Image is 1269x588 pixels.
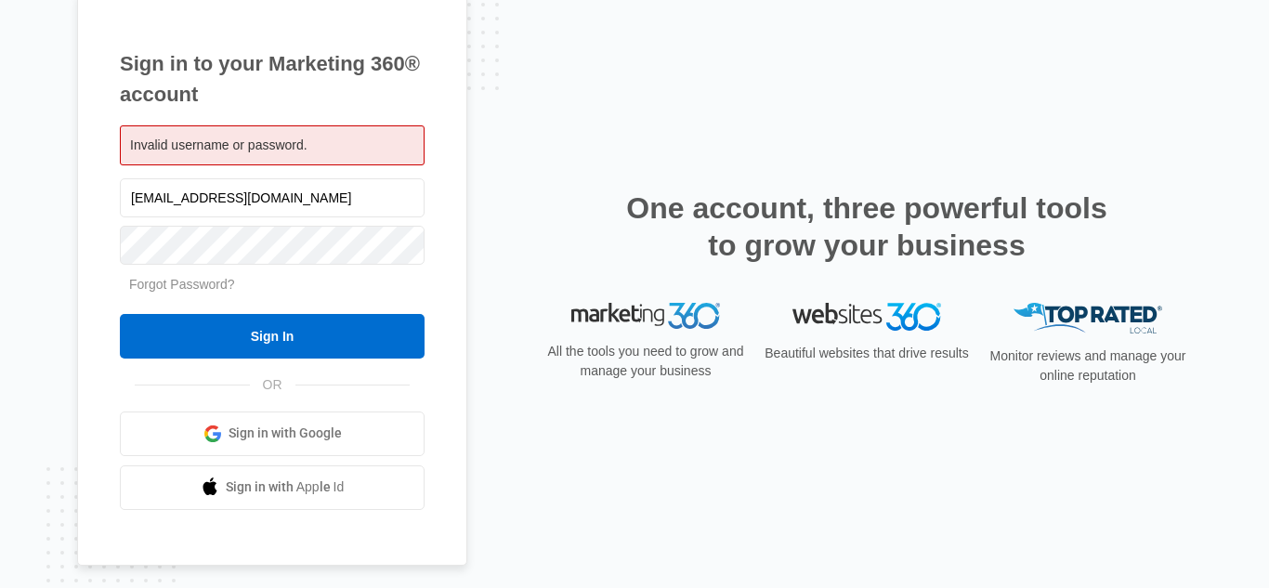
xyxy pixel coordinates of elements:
[792,303,941,330] img: Websites 360
[226,477,345,497] span: Sign in with Apple Id
[250,375,295,395] span: OR
[120,412,425,456] a: Sign in with Google
[571,303,720,329] img: Marketing 360
[130,137,307,152] span: Invalid username or password.
[120,465,425,510] a: Sign in with Apple Id
[120,314,425,359] input: Sign In
[129,277,235,292] a: Forgot Password?
[1014,303,1162,333] img: Top Rated Local
[984,346,1192,385] p: Monitor reviews and manage your online reputation
[763,344,971,363] p: Beautiful websites that drive results
[542,342,750,381] p: All the tools you need to grow and manage your business
[621,189,1113,264] h2: One account, three powerful tools to grow your business
[120,48,425,110] h1: Sign in to your Marketing 360® account
[120,178,425,217] input: Email
[229,424,342,443] span: Sign in with Google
